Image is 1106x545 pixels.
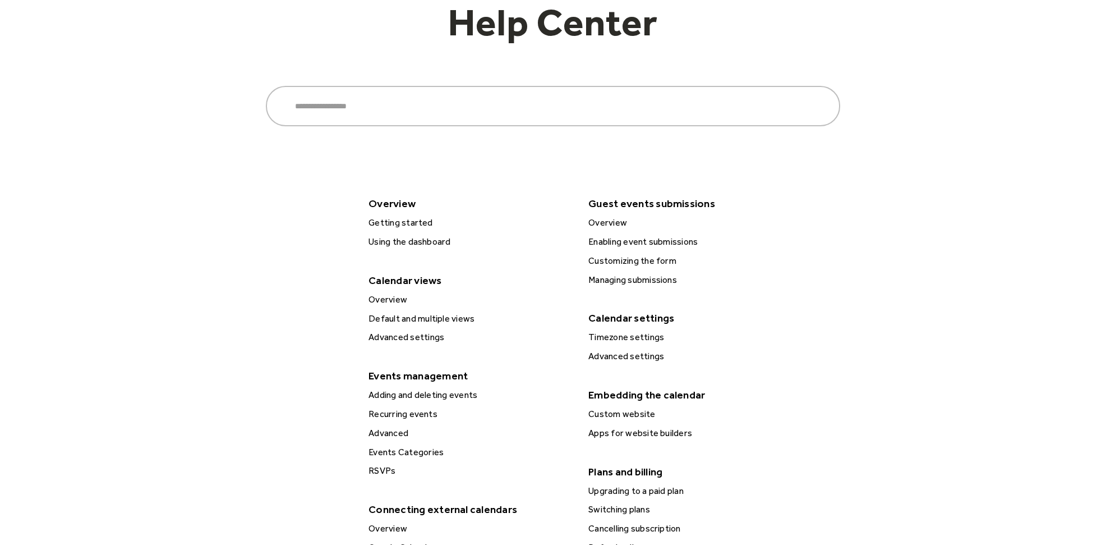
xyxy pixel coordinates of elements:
a: Timezone settings [584,330,795,345]
a: Cancelling subscription [584,521,795,536]
div: Using the dashboard [365,235,575,249]
div: Customizing the form [585,254,795,268]
div: Overview [365,292,575,307]
a: Overview [364,521,575,536]
a: Apps for website builders [584,426,795,441]
div: Guest events submissions [583,194,794,213]
div: Calendar settings [583,308,794,328]
div: Recurring events [365,407,575,422]
a: Default and multiple views [364,312,575,326]
div: Overview [363,194,574,213]
div: Cancelling subscription [585,521,795,536]
a: Advanced settings [364,330,575,345]
div: Calendar views [363,271,574,290]
div: Embedding the calendar [583,385,794,405]
div: Advanced [365,426,575,441]
a: Overview [364,292,575,307]
a: Switching plans [584,502,795,517]
div: Advanced settings [585,349,795,364]
a: Using the dashboard [364,235,575,249]
div: Apps for website builders [585,426,795,441]
div: Managing submissions [585,273,795,287]
a: Enabling event submissions [584,235,795,249]
a: Advanced settings [584,349,795,364]
a: Overview [584,216,795,230]
div: Default and multiple views [365,312,575,326]
div: Events management [363,366,574,386]
div: Getting started [365,216,575,230]
div: Switching plans [585,502,795,517]
a: Managing submissions [584,273,795,287]
a: Customizing the form [584,254,795,268]
a: Getting started [364,216,575,230]
a: Events Categories [364,445,575,460]
div: Overview [585,216,795,230]
div: Timezone settings [585,330,795,345]
div: Upgrading to a paid plan [585,484,795,498]
div: Adding and deleting events [365,388,575,402]
div: Overview [365,521,575,536]
a: Advanced [364,426,575,441]
a: RSVPs [364,464,575,478]
div: Connecting external calendars [363,500,574,519]
h1: Help Center [396,3,710,52]
div: RSVPs [365,464,575,478]
div: Events Categories [365,445,575,460]
div: Plans and billing [583,462,794,482]
a: Recurring events [364,407,575,422]
a: Custom website [584,407,795,422]
div: Advanced settings [365,330,575,345]
a: Upgrading to a paid plan [584,484,795,498]
a: Adding and deleting events [364,388,575,402]
div: Enabling event submissions [585,235,795,249]
div: Custom website [585,407,795,422]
